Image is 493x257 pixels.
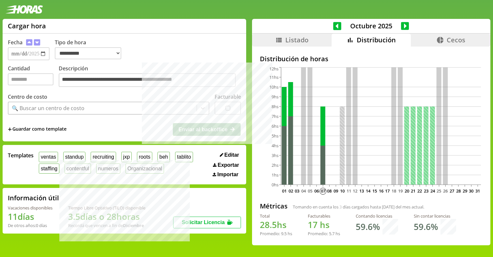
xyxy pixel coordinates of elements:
[417,188,422,194] text: 22
[321,188,325,194] text: 07
[217,172,238,178] span: Importar
[282,188,287,194] text: 01
[295,188,299,194] text: 03
[123,222,144,228] b: Diciembre
[339,204,342,210] span: 3
[8,126,12,133] span: +
[308,219,318,231] span: 17
[450,188,454,194] text: 27
[334,188,338,194] text: 09
[456,188,461,194] text: 28
[173,217,241,228] button: Solicitar Licencia
[356,213,398,219] div: Contando licencias
[65,164,91,174] button: contentful
[8,21,46,30] h1: Cargar hora
[308,213,340,219] div: Facturables
[96,164,120,174] button: numeros
[8,193,59,202] h2: Información útil
[385,188,390,194] text: 17
[447,36,465,44] span: Cecos
[59,65,241,89] label: Descripción
[260,202,288,210] h2: Métricas
[39,152,58,162] button: ventas
[224,152,239,158] span: Editar
[437,188,441,194] text: 25
[68,205,145,211] div: Tiempo Libre Optativo (TiLO) disponible
[218,162,239,168] span: Exportar
[308,231,340,236] div: Promedio: hs
[329,231,335,236] span: 5.7
[392,188,396,194] text: 18
[289,188,293,194] text: 02
[68,222,145,228] div: Recordá que vencen a fin de
[341,21,401,30] span: Octubre 2025
[293,204,424,210] span: Tomando en cuenta los días cargados hasta [DATE] del mes actual.
[8,222,52,228] div: De otros años: 0 días
[430,188,435,194] text: 24
[39,164,59,174] button: staffing
[8,211,52,222] h1: 11 días
[359,188,364,194] text: 13
[211,162,241,168] button: Exportar
[475,188,480,194] text: 31
[12,105,84,112] div: 🔍 Buscar un centro de costo
[260,213,292,219] div: Total
[272,182,278,188] tspan: 0hs
[63,152,86,162] button: standup
[8,152,34,159] span: Templates
[272,143,278,149] tspan: 4hs
[8,73,53,85] input: Cantidad
[91,152,116,162] button: recruiting
[8,205,52,211] div: Vacaciones disponibles
[182,220,225,225] span: Solicitar Licencia
[411,188,415,194] text: 21
[272,133,278,139] tspan: 5hs
[281,231,287,236] span: 9.5
[469,188,473,194] text: 30
[59,73,236,87] textarea: Descripción
[137,152,152,162] button: roots
[340,188,345,194] text: 10
[8,93,47,100] label: Centro de costo
[215,93,241,100] label: Facturable
[175,152,193,162] button: tablito
[8,65,59,89] label: Cantidad
[372,188,377,194] text: 15
[327,188,332,194] text: 08
[462,188,467,194] text: 29
[272,104,278,109] tspan: 8hs
[404,188,409,194] text: 20
[260,231,292,236] div: Promedio: hs
[55,39,127,60] label: Tipo de hora
[347,188,351,194] text: 11
[414,213,456,219] div: Sin contar licencias
[285,36,308,44] span: Listado
[218,152,241,158] button: Editar
[353,188,357,194] text: 12
[55,47,121,59] select: Tipo de hora
[8,39,22,46] label: Fecha
[272,152,278,158] tspan: 3hs
[414,221,438,233] h1: 59.6 %
[269,84,278,90] tspan: 10hs
[308,188,312,194] text: 05
[357,36,396,44] span: Distribución
[314,188,319,194] text: 06
[126,164,164,174] button: Organizacional
[356,221,380,233] h1: 59.6 %
[5,5,43,14] img: logotipo
[121,152,132,162] button: jxp
[260,219,292,231] h1: hs
[272,123,278,129] tspan: 6hs
[424,188,428,194] text: 23
[157,152,170,162] button: beh
[308,219,340,231] h1: hs
[272,162,278,168] tspan: 2hs
[443,188,448,194] text: 26
[68,211,145,222] h1: 3.5 días o 28 horas
[272,94,278,100] tspan: 9hs
[379,188,383,194] text: 16
[301,188,306,194] text: 04
[272,113,278,119] tspan: 7hs
[8,126,67,133] span: +Guardar como template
